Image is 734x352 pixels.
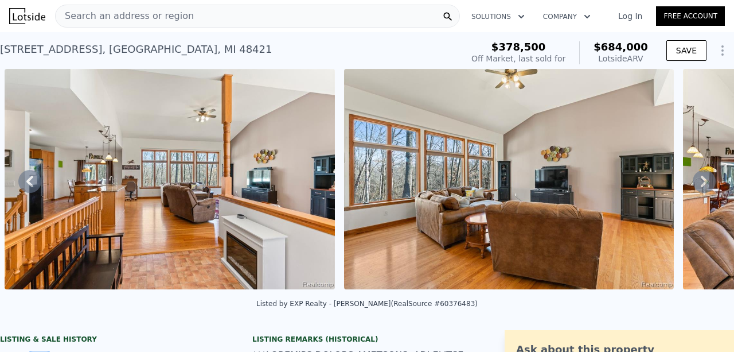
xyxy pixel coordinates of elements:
[462,6,534,27] button: Solutions
[9,8,45,24] img: Lotside
[711,39,734,62] button: Show Options
[656,6,725,26] a: Free Account
[344,69,674,289] img: Sale: 144250899 Parcel: 44354989
[594,53,648,64] div: Lotside ARV
[594,41,648,53] span: $684,000
[471,53,565,64] div: Off Market, last sold for
[252,335,482,344] div: Listing Remarks (Historical)
[56,9,194,23] span: Search an address or region
[604,10,656,22] a: Log In
[666,40,706,61] button: SAVE
[5,69,335,289] img: Sale: 144250899 Parcel: 44354989
[256,300,478,308] div: Listed by EXP Realty - [PERSON_NAME] (RealSource #60376483)
[491,41,546,53] span: $378,500
[534,6,600,27] button: Company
